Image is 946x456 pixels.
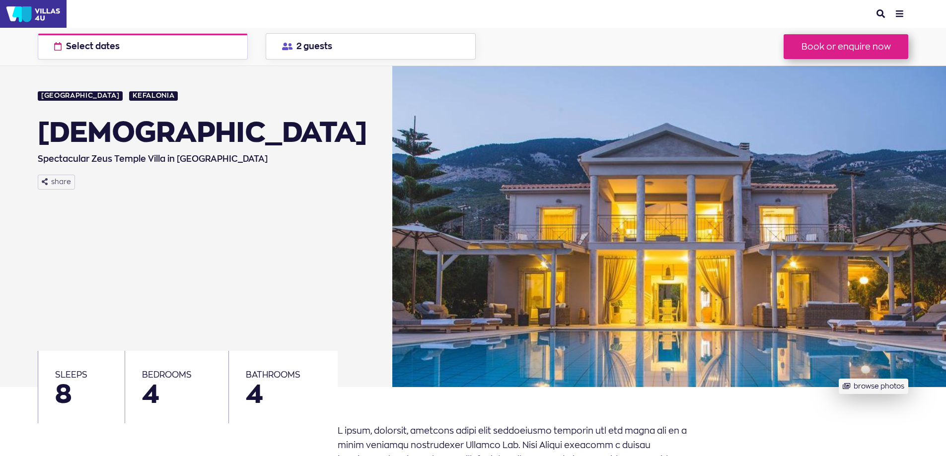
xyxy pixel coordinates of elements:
[266,33,476,60] button: 2 guests
[38,150,367,166] h1: Spectacular Zeus Temple Villa in [GEOGRAPHIC_DATA]
[38,33,248,60] button: Select dates
[55,369,87,380] span: sleeps
[55,381,108,406] span: 8
[38,116,367,147] div: [DEMOGRAPHIC_DATA]
[66,42,120,51] span: Select dates
[784,34,908,59] button: Book or enquire now
[142,369,192,380] span: bedrooms
[246,381,321,406] span: 4
[246,369,300,380] span: bathrooms
[38,175,74,190] button: share
[142,381,212,406] span: 4
[129,91,178,101] a: Kefalonia
[38,91,123,101] a: [GEOGRAPHIC_DATA]
[839,379,908,394] button: browse photos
